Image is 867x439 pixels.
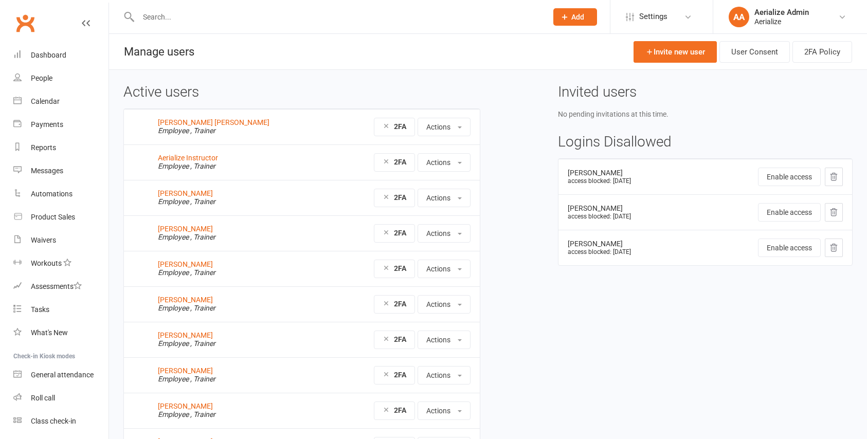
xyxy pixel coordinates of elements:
[158,375,189,383] em: Employee
[31,394,55,402] div: Roll call
[158,339,189,347] em: Employee
[158,197,189,206] em: Employee
[31,259,62,267] div: Workouts
[568,213,631,220] small: access blocked: [DATE]
[158,118,269,126] a: [PERSON_NAME] [PERSON_NAME]
[754,8,809,17] div: Aerialize Admin
[31,305,49,314] div: Tasks
[31,120,63,129] div: Payments
[729,7,749,27] div: AA
[31,51,66,59] div: Dashboard
[558,134,853,150] h3: Logins Disallowed
[31,371,94,379] div: General attendance
[13,252,109,275] a: Workouts
[394,193,406,202] strong: 2FA
[418,189,471,207] button: Actions
[639,5,667,28] span: Settings
[31,143,56,152] div: Reports
[568,169,679,177] div: [PERSON_NAME]
[135,10,540,24] input: Search...
[158,154,218,162] a: Aerialize Instructor
[31,167,63,175] div: Messages
[758,239,821,257] button: Enable access
[558,84,853,100] h3: Invited users
[568,205,679,212] div: [PERSON_NAME]
[13,298,109,321] a: Tasks
[31,74,52,82] div: People
[394,335,406,343] strong: 2FA
[418,366,471,385] button: Actions
[418,153,471,172] button: Actions
[190,410,215,418] em: , Trainer
[158,126,189,135] em: Employee
[158,410,189,418] em: Employee
[418,401,471,420] button: Actions
[634,41,717,63] a: Invite new user
[418,260,471,278] button: Actions
[418,295,471,314] button: Actions
[158,260,213,268] a: [PERSON_NAME]
[13,321,109,344] a: What's New
[394,158,406,166] strong: 2FA
[758,168,821,186] button: Enable access
[190,197,215,206] em: , Trainer
[13,229,109,252] a: Waivers
[190,339,215,347] em: , Trainer
[418,331,471,349] button: Actions
[31,97,60,105] div: Calendar
[31,417,76,425] div: Class check-in
[190,126,215,135] em: , Trainer
[394,406,406,414] strong: 2FA
[571,13,584,21] span: Add
[394,264,406,272] strong: 2FA
[190,304,215,312] em: , Trainer
[13,159,109,182] a: Messages
[31,328,68,337] div: What's New
[158,233,189,241] em: Employee
[13,136,109,159] a: Reports
[13,67,109,90] a: People
[190,268,215,277] em: , Trainer
[754,17,809,26] div: Aerialize
[190,375,215,383] em: , Trainer
[190,162,215,170] em: , Trainer
[158,331,213,339] a: [PERSON_NAME]
[13,44,109,67] a: Dashboard
[394,122,406,131] strong: 2FA
[568,248,631,255] small: access blocked: [DATE]
[792,41,852,63] button: 2FA Policy
[394,371,406,379] strong: 2FA
[158,225,213,233] a: [PERSON_NAME]
[394,229,406,237] strong: 2FA
[158,402,213,410] a: [PERSON_NAME]
[418,224,471,243] button: Actions
[13,387,109,410] a: Roll call
[719,41,790,63] a: User Consent
[568,240,679,248] div: [PERSON_NAME]
[568,177,631,185] small: access blocked: [DATE]
[31,190,73,198] div: Automations
[158,304,189,312] em: Employee
[158,162,189,170] em: Employee
[158,367,213,375] a: [PERSON_NAME]
[418,118,471,136] button: Actions
[158,189,213,197] a: [PERSON_NAME]
[31,282,82,290] div: Assessments
[158,268,189,277] em: Employee
[13,113,109,136] a: Payments
[13,90,109,113] a: Calendar
[558,108,853,120] div: No pending invitations at this time.
[31,236,56,244] div: Waivers
[123,84,480,100] h3: Active users
[13,275,109,298] a: Assessments
[12,10,38,36] a: Clubworx
[553,8,597,26] button: Add
[158,296,213,304] a: [PERSON_NAME]
[13,410,109,433] a: Class kiosk mode
[13,182,109,206] a: Automations
[190,233,215,241] em: , Trainer
[13,206,109,229] a: Product Sales
[13,363,109,387] a: General attendance kiosk mode
[31,213,75,221] div: Product Sales
[394,300,406,308] strong: 2FA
